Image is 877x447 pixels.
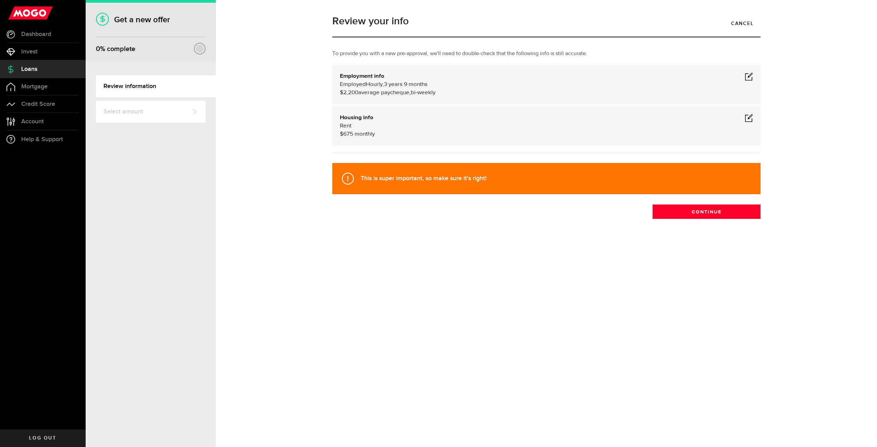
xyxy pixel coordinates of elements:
[383,82,384,87] span: ,
[340,90,358,96] span: $2,200
[340,73,384,79] b: Employment info
[96,45,100,53] span: 0
[355,131,375,137] span: monthly
[21,119,44,125] span: Account
[332,50,761,58] p: To provide you with a new pre-approval, we'll need to double-check that the following info is sti...
[21,101,55,107] span: Credit Score
[653,204,761,219] button: Continue
[366,82,383,87] span: Hourly
[724,16,761,30] a: Cancel
[340,115,373,121] b: Housing info
[96,75,216,97] a: Review information
[411,90,435,96] span: bi-weekly
[21,49,38,55] span: Invest
[96,101,206,123] a: Select amount
[361,175,486,182] strong: This is super important, so make sure it's right!
[343,131,353,137] span: 675
[332,16,761,26] h1: Review your info
[5,3,26,23] button: Open LiveChat chat widget
[21,136,63,142] span: Help & Support
[340,131,343,137] span: $
[96,43,135,55] div: % complete
[358,90,411,96] span: average paycheque,
[21,84,48,90] span: Mortgage
[21,31,51,37] span: Dashboard
[384,82,428,87] span: 3 years 9 months
[340,123,351,129] span: Rent
[340,82,366,87] span: Employed
[96,15,206,25] h1: Get a new offer
[21,66,37,72] span: Loans
[29,436,56,440] span: Log out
